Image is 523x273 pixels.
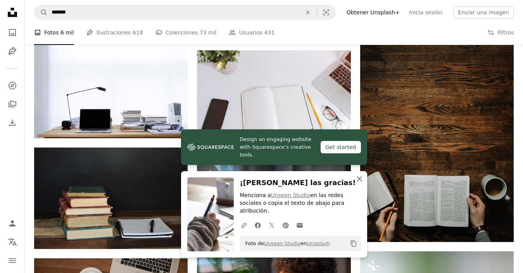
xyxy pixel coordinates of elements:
a: Persona sentada junto a la mesa abriendo el libro [360,123,514,130]
button: Menú [5,253,20,268]
a: Comparte por correo electrónico [293,217,307,233]
a: Comparte en Facebook [251,217,265,233]
span: 431 [264,28,274,37]
form: Encuentra imágenes en todo el sitio [34,5,336,20]
button: Búsqueda visual [317,5,335,20]
button: Borrar [299,5,316,20]
img: An open empty notebook on a white desk next to an iPhone and a MacBook [197,50,350,153]
a: Fotos [5,25,20,40]
a: Ilustraciones 618 [86,20,143,45]
h3: ¡[PERSON_NAME] las gracias! [240,177,361,189]
span: Foto de en [242,237,330,250]
span: Design an engaging website with Squarespace’s creative tools. [240,136,314,159]
div: Get started [321,141,361,153]
img: MacBook Pro encima de la mesa [34,36,188,138]
a: Obtener Unsplash+ [342,6,404,19]
a: MacBook Pro encima de la mesa [34,84,188,91]
a: Colecciones 73 mil [155,20,217,45]
p: Menciona a en las redes sociales o copia el texto de abajo para atribución. [240,192,361,215]
a: Inicio — Unsplash [5,5,20,22]
a: Inicia sesión [404,6,447,19]
a: Historial de descargas [5,115,20,130]
button: Copiar al portapapeles [347,237,360,250]
button: Idioma [5,234,20,250]
button: Filtros [487,20,514,45]
img: Persona sentada junto a la mesa abriendo el libro [360,12,514,242]
a: Unseen Studio [264,240,300,246]
span: 618 [133,28,143,37]
a: Comparte en Pinterest [279,217,293,233]
a: Unsplash [307,240,330,246]
img: file-1606177908946-d1eed1cbe4f5image [187,141,234,153]
a: Pila de libros junto a papel de impresora blanco y bolígrafo negro [34,195,188,202]
a: An open empty notebook on a white desk next to an iPhone and a MacBook [197,98,350,105]
a: Design an engaging website with Squarespace’s creative tools.Get started [181,129,367,165]
img: Pila de libros junto a papel de impresora blanco y bolígrafo negro [34,148,188,249]
a: Comparte en Twitter [265,217,279,233]
a: Unseen Studio [271,192,311,198]
button: Buscar en Unsplash [35,5,48,20]
a: Iniciar sesión / Registrarse [5,216,20,231]
a: Ilustraciones [5,43,20,59]
a: Usuarios 431 [229,20,274,45]
a: Explorar [5,78,20,93]
a: Colecciones [5,96,20,112]
span: 73 mil [200,28,217,37]
button: Enviar una imagen [453,6,514,19]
